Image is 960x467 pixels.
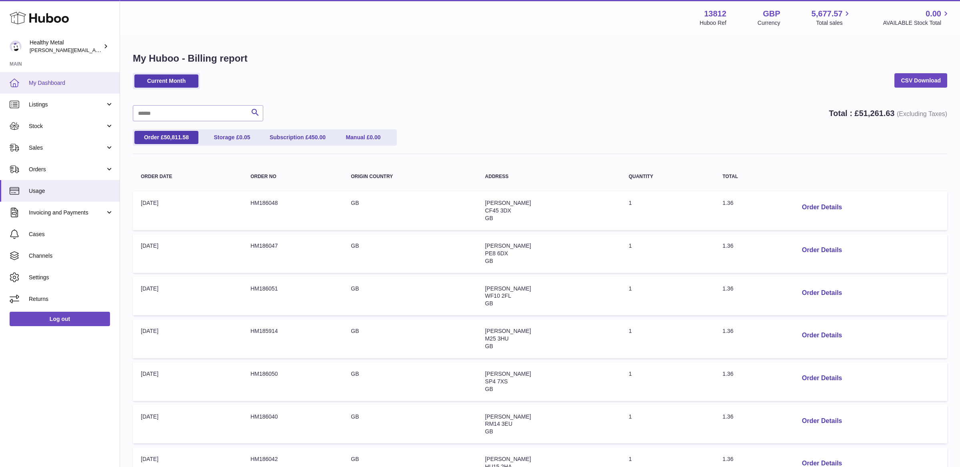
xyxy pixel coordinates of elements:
[621,362,715,401] td: 1
[343,362,477,401] td: GB
[242,405,343,444] td: HM186040
[796,327,848,344] button: Order Details
[30,47,160,53] span: [PERSON_NAME][EMAIL_ADDRESS][DOMAIN_NAME]
[134,131,198,144] a: Order £50,811.58
[816,19,852,27] span: Total sales
[485,386,493,392] span: GB
[242,234,343,273] td: HM186047
[242,319,343,358] td: HM185914
[485,207,511,214] span: CF45 3DX
[331,131,395,144] a: Manual £0.00
[133,191,242,230] td: [DATE]
[343,277,477,316] td: GB
[343,191,477,230] td: GB
[722,456,733,462] span: 1.36
[242,362,343,401] td: HM186050
[621,166,715,187] th: Quantity
[796,199,848,216] button: Order Details
[722,371,733,377] span: 1.36
[133,319,242,358] td: [DATE]
[621,405,715,444] td: 1
[477,166,621,187] th: Address
[133,166,242,187] th: Order Date
[239,134,250,140] span: 0.05
[242,191,343,230] td: HM186048
[485,328,531,334] span: [PERSON_NAME]
[485,285,531,292] span: [PERSON_NAME]
[722,328,733,334] span: 1.36
[621,319,715,358] td: 1
[343,319,477,358] td: GB
[704,8,726,19] strong: 13812
[485,413,531,420] span: [PERSON_NAME]
[763,8,780,19] strong: GBP
[714,166,788,187] th: Total
[29,101,105,108] span: Listings
[700,19,726,27] div: Huboo Ref
[29,79,114,87] span: My Dashboard
[133,405,242,444] td: [DATE]
[29,252,114,260] span: Channels
[343,405,477,444] td: GB
[10,40,22,52] img: jose@healthy-metal.com
[29,187,114,195] span: Usage
[242,166,343,187] th: Order no
[133,52,947,65] h1: My Huboo - Billing report
[485,343,493,349] span: GB
[883,8,950,27] a: 0.00 AVAILABLE Stock Total
[859,109,894,118] span: 51,261.63
[812,8,843,19] span: 5,677.57
[133,277,242,316] td: [DATE]
[796,413,848,429] button: Order Details
[485,215,493,221] span: GB
[133,362,242,401] td: [DATE]
[485,250,508,257] span: PE8 6DX
[29,122,105,130] span: Stock
[796,285,848,301] button: Order Details
[722,200,733,206] span: 1.36
[134,74,198,88] a: Current Month
[200,131,264,144] a: Storage £0.05
[758,19,780,27] div: Currency
[485,335,509,342] span: M25 3HU
[621,277,715,316] td: 1
[485,258,493,264] span: GB
[722,285,733,292] span: 1.36
[266,131,330,144] a: Subscription £450.00
[164,134,189,140] span: 50,811.58
[485,456,531,462] span: [PERSON_NAME]
[343,234,477,273] td: GB
[812,8,852,27] a: 5,677.57 Total sales
[722,413,733,420] span: 1.36
[485,293,511,299] span: WF10 2FL
[485,243,531,249] span: [PERSON_NAME]
[883,19,950,27] span: AVAILABLE Stock Total
[29,274,114,281] span: Settings
[29,230,114,238] span: Cases
[485,200,531,206] span: [PERSON_NAME]
[343,166,477,187] th: Origin Country
[370,134,380,140] span: 0.00
[926,8,941,19] span: 0.00
[10,312,110,326] a: Log out
[485,421,512,427] span: RM14 3EU
[308,134,326,140] span: 450.00
[29,295,114,303] span: Returns
[30,39,102,54] div: Healthy Metal
[485,300,493,307] span: GB
[796,242,848,259] button: Order Details
[621,234,715,273] td: 1
[829,109,947,118] strong: Total : £
[29,209,105,216] span: Invoicing and Payments
[897,110,947,117] span: (Excluding Taxes)
[29,144,105,152] span: Sales
[485,378,508,385] span: SP4 7XS
[485,371,531,377] span: [PERSON_NAME]
[722,243,733,249] span: 1.36
[29,166,105,173] span: Orders
[894,73,947,88] a: CSV Download
[796,370,848,387] button: Order Details
[242,277,343,316] td: HM186051
[621,191,715,230] td: 1
[133,234,242,273] td: [DATE]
